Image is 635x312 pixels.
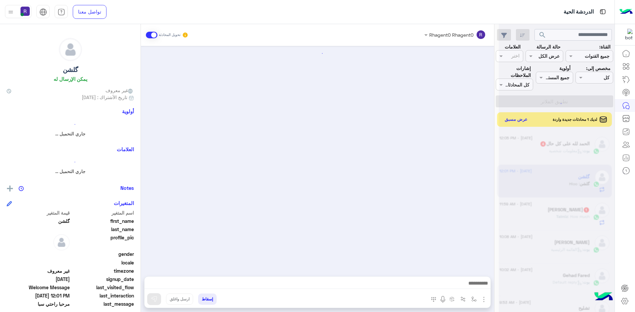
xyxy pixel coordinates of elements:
[82,94,127,101] span: تاريخ الأشتراك : [DATE]
[73,5,106,19] a: تواصل معنا
[496,95,613,107] button: تطبيق الفلاتر
[120,185,134,191] h6: Notes
[7,276,70,283] span: 2025-08-28T08:37:05.928Z
[7,284,70,291] span: Welcome Message
[55,131,86,136] span: جاري التحميل ...
[551,98,562,109] div: loading...
[151,296,157,302] img: send message
[71,292,134,299] span: last_interaction
[71,259,134,266] span: locale
[447,294,458,304] button: create order
[621,29,633,41] img: 322853014244696
[198,294,217,305] button: إسقاط
[55,168,86,174] span: جاري التحميل ...
[71,251,134,258] span: gender
[7,300,70,307] span: مرحبا راحتي سبا
[7,292,70,299] span: 2025-08-28T09:01:46.2383166Z
[55,5,68,19] a: tab
[71,267,134,274] span: timezone
[71,284,134,291] span: last_visited_flow
[7,209,70,216] span: قيمة المتغير
[619,5,633,19] img: Logo
[7,259,70,266] span: null
[59,38,82,61] img: defaultAdmin.png
[166,294,193,305] button: ارسل واغلق
[8,156,132,168] div: loading...
[58,8,65,16] img: tab
[7,267,70,274] span: غير معروف
[592,286,615,309] img: hulul-logo.png
[496,65,531,79] label: إشارات الملاحظات
[71,300,134,307] span: last_message
[71,209,134,216] span: اسم المتغير
[439,295,447,303] img: send voice note
[564,8,594,17] p: الدردشة الحية
[7,186,13,191] img: add
[7,146,134,152] h6: العلامات
[71,234,134,249] span: profile_pic
[71,218,134,225] span: first_name
[71,276,134,283] span: signup_date
[599,8,607,16] img: tab
[471,296,477,302] img: select flow
[53,234,70,251] img: defaultAdmin.png
[458,294,469,304] button: Trigger scenario
[7,8,15,16] img: profile
[7,218,70,225] span: گلشن
[480,295,488,303] img: send attachment
[21,7,30,16] img: userImage
[71,226,134,233] span: last_name
[7,251,70,258] span: null
[19,186,24,191] img: notes
[431,297,436,302] img: make a call
[511,52,521,61] div: اختر
[39,8,47,16] img: tab
[159,32,181,38] small: تحويل المحادثة
[449,296,455,302] img: create order
[469,294,480,304] button: select flow
[8,119,132,130] div: loading...
[106,87,134,94] span: غير معروف
[63,66,78,74] h5: گلشن
[460,296,466,302] img: Trigger scenario
[122,108,134,114] h6: أولوية
[145,48,490,59] div: loading...
[54,76,87,82] h6: يمكن الإرسال له
[114,200,134,206] h6: المتغيرات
